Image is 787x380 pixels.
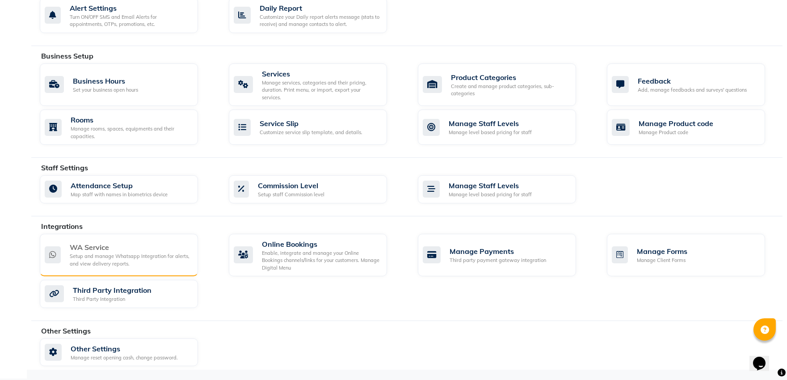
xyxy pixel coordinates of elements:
div: Other Settings [71,343,178,354]
div: Manage services, categories and their pricing, duration. Print menu, or import, export your servi... [262,79,380,101]
a: Business HoursSet your business open hours [40,63,215,106]
div: Manage level based pricing for staff [449,129,532,136]
div: Customize your Daily report alerts message (stats to receive) and manage contacts to alert. [260,13,380,28]
div: Third Party Integration [73,285,152,296]
iframe: chat widget [749,344,778,371]
div: Manage Staff Levels [449,180,532,191]
div: Third party payment gateway integration [450,257,546,264]
div: Set your business open hours [73,86,138,94]
a: Manage PaymentsThird party payment gateway integration [418,234,593,277]
div: Third Party Integration [73,296,152,303]
a: WA ServiceSetup and manage Whatsapp Integration for alerts, and view delivery reports. [40,234,215,277]
a: Service SlipCustomize service slip template, and details. [229,110,404,145]
div: Manage Product code [639,129,713,136]
div: Manage Payments [450,246,546,257]
div: Manage Client Forms [637,257,687,264]
div: Manage level based pricing for staff [449,191,532,198]
div: Setup staff Commission level [258,191,324,198]
div: Add, manage feedbacks and surveys' questions [638,86,747,94]
div: Feedback [638,76,747,86]
div: Create and manage product categories, sub-categories [451,83,569,97]
div: Enable, integrate and manage your Online Bookings channels/links for your customers. Manage Digit... [262,249,380,272]
a: Manage Product codeManage Product code [607,110,783,145]
div: Manage Staff Levels [449,118,532,129]
a: Commission LevelSetup staff Commission level [229,175,404,203]
div: Service Slip [260,118,362,129]
div: Business Hours [73,76,138,86]
div: Manage reset opening cash, change password. [71,354,178,362]
a: Manage FormsManage Client Forms [607,234,783,277]
div: Setup and manage Whatsapp Integration for alerts, and view delivery reports. [70,253,191,267]
div: Services [262,68,380,79]
a: FeedbackAdd, manage feedbacks and surveys' questions [607,63,783,106]
a: Attendance SetupMap staff with names in biometrics device [40,175,215,203]
div: Alert Settings [70,3,191,13]
div: WA Service [70,242,191,253]
a: RoomsManage rooms, spaces, equipments and their capacities. [40,110,215,145]
div: Manage Forms [637,246,687,257]
div: Rooms [71,114,191,125]
div: Turn ON/OFF SMS and Email Alerts for appointments, OTPs, promotions, etc. [70,13,191,28]
a: Other SettingsManage reset opening cash, change password. [40,338,215,367]
a: Manage Staff LevelsManage level based pricing for staff [418,110,593,145]
a: ServicesManage services, categories and their pricing, duration. Print menu, or import, export yo... [229,63,404,106]
div: Map staff with names in biometrics device [71,191,168,198]
div: Daily Report [260,3,380,13]
a: Third Party IntegrationThird Party Integration [40,280,215,308]
div: Product Categories [451,72,569,83]
div: Manage Product code [639,118,713,129]
div: Manage rooms, spaces, equipments and their capacities. [71,125,191,140]
div: Commission Level [258,180,324,191]
div: Attendance Setup [71,180,168,191]
a: Online BookingsEnable, integrate and manage your Online Bookings channels/links for your customer... [229,234,404,277]
a: Manage Staff LevelsManage level based pricing for staff [418,175,593,203]
div: Customize service slip template, and details. [260,129,362,136]
a: Product CategoriesCreate and manage product categories, sub-categories [418,63,593,106]
div: Online Bookings [262,239,380,249]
